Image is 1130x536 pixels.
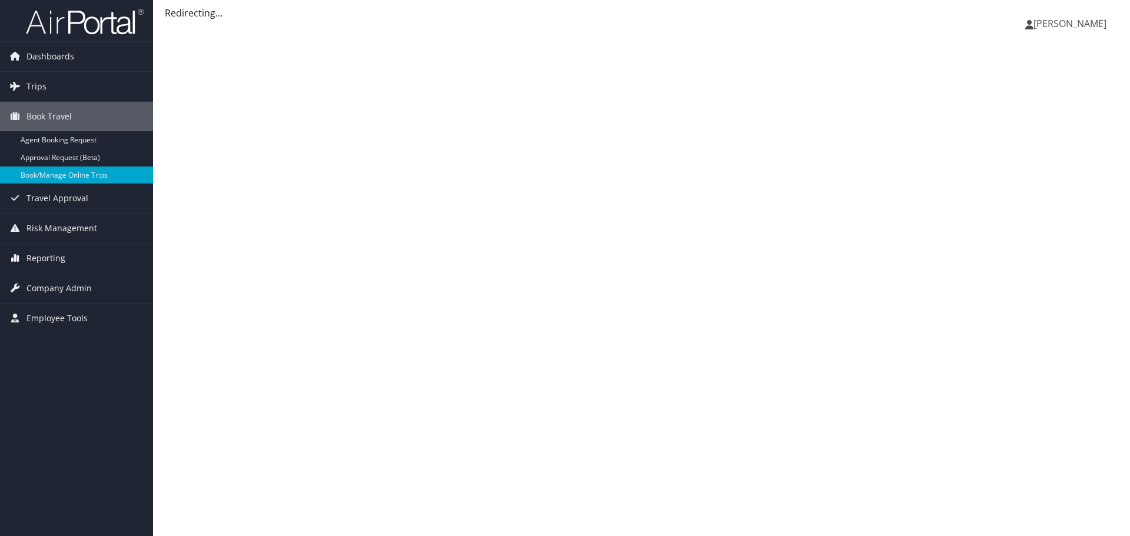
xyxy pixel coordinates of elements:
[26,102,72,131] span: Book Travel
[1033,17,1106,30] span: [PERSON_NAME]
[26,184,88,213] span: Travel Approval
[26,42,74,71] span: Dashboards
[165,6,1118,20] div: Redirecting...
[26,8,144,35] img: airportal-logo.png
[26,244,65,273] span: Reporting
[26,72,46,101] span: Trips
[1025,6,1118,41] a: [PERSON_NAME]
[26,274,92,303] span: Company Admin
[26,304,88,333] span: Employee Tools
[26,214,97,243] span: Risk Management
